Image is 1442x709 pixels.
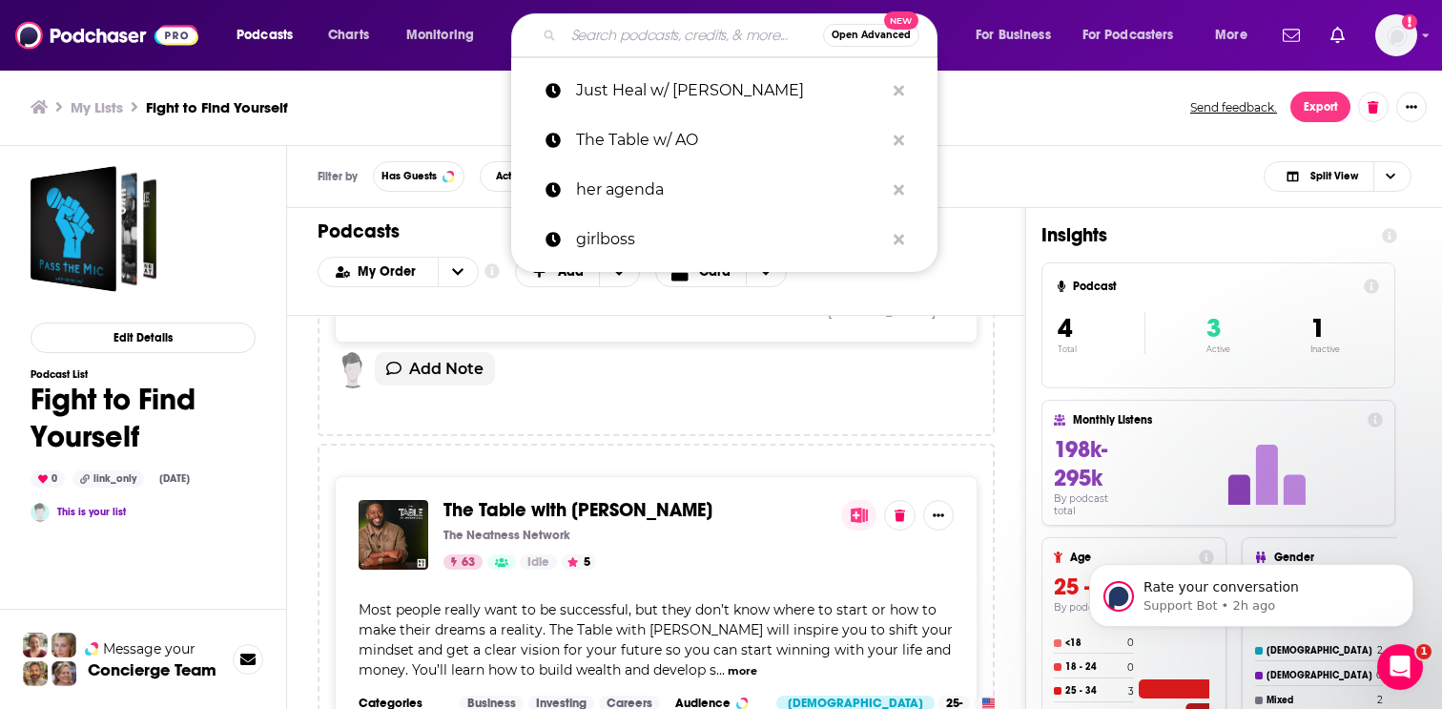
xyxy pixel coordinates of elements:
[511,215,937,264] a: girlboss
[480,161,542,192] button: Active
[1310,344,1340,354] p: Inactive
[1310,312,1325,344] span: 1
[1061,524,1442,657] iframe: Intercom notifications message
[1058,312,1072,344] span: 4
[1082,22,1174,49] span: For Podcasters
[1054,492,1132,517] h4: By podcast total
[1267,695,1373,706] h4: Mixed
[1267,670,1372,681] h4: [DEMOGRAPHIC_DATA]
[728,663,757,679] button: more
[1402,14,1417,30] svg: Email not verified
[318,219,979,243] h1: Podcasts
[316,20,381,51] a: Charts
[884,11,918,30] span: New
[319,265,438,279] button: open menu
[564,20,823,51] input: Search podcasts, credits, & more...
[31,323,256,353] button: Edit Details
[1375,14,1417,56] button: Show profile menu
[1396,92,1427,122] button: Show More Button
[328,22,369,49] span: Charts
[23,661,48,686] img: Jon Profile
[832,31,911,40] span: Open Advanced
[438,258,478,286] button: open menu
[1041,223,1367,247] h1: Insights
[358,265,422,279] span: My Order
[576,66,884,115] p: Just Heal w/ Dr. Jay
[1073,413,1359,427] h4: Monthly Listens
[527,553,549,573] span: Idle
[576,215,884,264] p: girlboss
[558,265,584,279] span: Add
[146,98,288,116] h3: Fight to Find Yourself
[237,22,293,49] span: Podcasts
[962,20,1075,51] button: open menu
[1065,685,1124,697] h4: 25 - 34
[1184,99,1283,115] button: Send feedback.
[31,470,65,488] div: 0
[576,165,884,215] p: her agenda
[71,98,123,116] a: My Lists
[1206,312,1221,344] span: 3
[15,17,198,53] img: Podchaser - Follow, Share and Rate Podcasts
[375,352,495,386] button: Add Note
[103,639,196,658] span: Message your
[515,257,641,287] button: + Add
[976,22,1051,49] span: For Business
[51,661,76,686] img: Barbara Profile
[716,661,725,678] span: ...
[443,528,570,543] p: The Neatness Network
[1202,20,1271,51] button: open menu
[88,660,216,679] h3: Concierge Team
[1215,22,1247,49] span: More
[359,601,953,678] span: Most people really want to be successful, but they don’t know where to start or how to make their...
[223,20,318,51] button: open menu
[1323,19,1352,52] a: Show notifications dropdown
[31,503,50,522] img: Ella Rose Murphy
[152,471,197,487] div: [DATE]
[484,262,500,281] a: Show additional information
[31,166,156,292] span: Fight to Find Yourself
[1310,171,1358,181] span: Split View
[823,24,919,47] button: Open AdvancedNew
[1073,280,1356,293] h4: Podcast
[359,500,428,570] a: The Table with Anthony ONeal
[381,171,437,181] span: Has Guests
[496,171,525,181] span: Active
[1275,19,1308,52] a: Show notifications dropdown
[443,500,712,521] a: The Table with [PERSON_NAME]
[335,352,371,388] img: user avatar
[1377,644,1423,690] iframe: Intercom live chat
[1375,14,1417,56] span: Logged in as EllaRoseMurphy
[1128,685,1134,698] h4: 3
[1054,573,1214,601] h3: 25 - 34
[1054,435,1107,492] span: 198k-295k
[1264,161,1411,192] button: Choose View
[1206,344,1230,354] p: Active
[72,470,144,488] div: link_only
[1065,661,1123,673] h4: 18 - 24
[51,633,76,657] img: Jules Profile
[511,165,937,215] a: her agenda
[511,66,937,115] a: Just Heal w/ [PERSON_NAME]
[1290,92,1350,122] button: Export
[576,115,884,165] p: The Table w/ AO
[511,115,937,165] a: The Table w/ AO
[31,368,256,381] h3: Podcast List
[655,257,829,287] h2: Choose View
[1058,344,1144,354] p: Total
[443,554,483,570] a: 63
[1375,14,1417,56] img: User Profile
[562,554,596,570] button: 5
[31,381,256,455] h1: Fight to Find Yourself
[406,22,474,49] span: Monitoring
[1376,669,1383,681] h4: 0
[462,553,475,573] span: 63
[1127,661,1134,674] h4: 0
[1070,20,1202,51] button: open menu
